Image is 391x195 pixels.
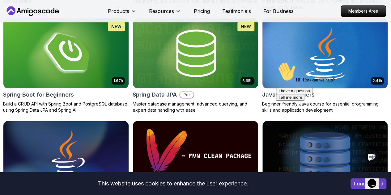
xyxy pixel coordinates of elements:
[5,177,341,190] div: This website uses cookies to enhance the user experience.
[262,18,388,113] a: Java for Beginners card2.41hJava for BeginnersBeginner-friendly Java course for essential program...
[2,2,114,41] div: 👋Hi! How can we help?I have a questionTell me more
[263,7,294,15] a: For Business
[274,59,385,167] iframe: To enrich screen reader interactions, please activate Accessibility in Grammarly extension settings
[365,170,385,189] iframe: chat widget
[133,18,258,88] img: Spring Data JPA card
[108,7,137,20] button: Products
[133,18,258,113] a: Spring Data JPA card6.65hNEWSpring Data JPAProMaster database management, advanced querying, and ...
[2,19,61,23] span: Hi! How can we help?
[262,121,388,191] img: Advanced Databases card
[111,23,121,30] p: NEW
[133,101,258,113] p: Master database management, advanced querying, and expert data handling with ease
[2,2,22,22] img: :wave:
[3,90,74,99] h2: Spring Boot for Beginners
[3,121,129,191] img: Java for Developers card
[241,23,251,30] p: NEW
[180,92,193,98] p: Pro
[3,18,129,113] a: Spring Boot for Beginners card1.67hNEWSpring Boot for BeginnersBuild a CRUD API with Spring Boot ...
[3,18,129,88] img: Spring Boot for Beginners card
[351,178,386,189] button: Accept cookies
[2,28,39,35] button: I have a question
[133,121,258,191] img: Maven Essentials card
[262,90,315,99] h2: Java for Beginners
[149,7,181,20] button: Resources
[341,6,386,17] p: Members Area
[3,101,129,113] p: Build a CRUD API with Spring Boot and PostgreSQL database using Spring Data JPA and Spring AI
[259,16,391,90] img: Java for Beginners card
[113,78,123,83] p: 1.67h
[242,78,253,83] p: 6.65h
[149,7,174,15] p: Resources
[2,35,31,41] button: Tell me more
[341,5,386,17] a: Members Area
[133,90,177,99] h2: Spring Data JPA
[194,7,210,15] a: Pricing
[108,7,129,15] p: Products
[262,101,388,113] p: Beginner-friendly Java course for essential programming skills and application development
[222,7,251,15] a: Testimonials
